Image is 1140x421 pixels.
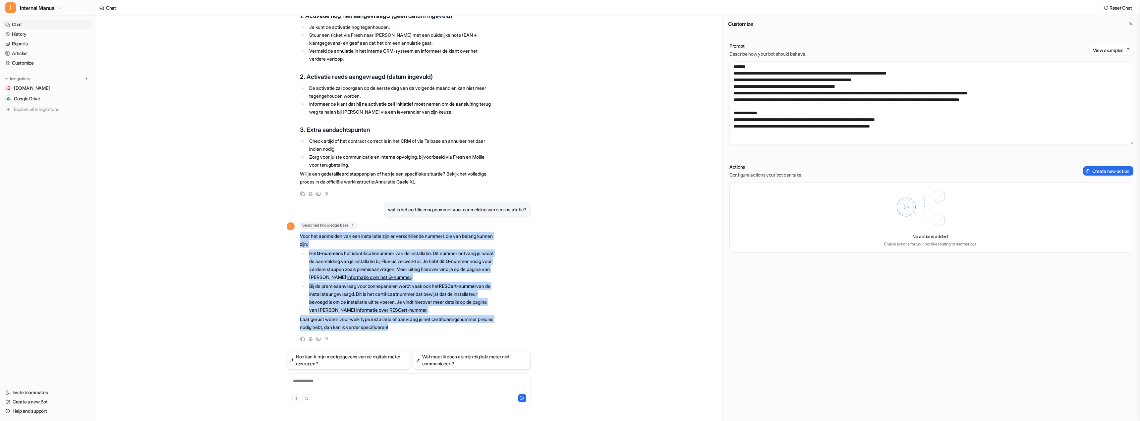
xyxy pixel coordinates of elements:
[728,21,753,27] h2: Customize
[388,206,526,214] p: wat is het certificeringsnummer voor aanmelding van een installatie?
[884,241,976,247] p: Enable actions for your bot like routing to another bot
[300,222,358,229] span: Searched knowledge base
[3,39,92,48] a: Reports
[1102,3,1135,13] button: Reset Chat
[3,29,92,39] a: History
[3,94,92,103] a: Google DriveGoogle Drive
[1127,20,1135,28] button: Close flyout
[3,58,92,68] a: Customize
[3,49,92,58] a: Articles
[7,86,11,90] img: www.fluvius.be
[106,4,116,11] div: Chat
[3,20,92,29] a: Chat
[4,77,9,81] img: expand menu
[307,47,494,63] li: Vermeld de annulatie in het interne CRM-systeem en informeer de klant over het verdere verloop.
[729,43,806,49] p: Prompt
[300,125,494,134] h3: 3. Extra aandachtspunten
[729,51,806,57] p: Describe how your bot should behave.
[1090,45,1133,55] button: View examples
[5,2,16,13] span: I
[300,72,494,81] h3: 2. Activatie reeds aangevraagd (datum ingevuld)
[3,406,92,416] a: Help and support
[307,100,494,116] li: Informeer de klant dat hij na activatie zelf initiatief moet nemen om de aansluiting terug weg te...
[3,397,92,406] a: Create a new Bot
[3,105,92,114] a: Explore all integrations
[20,3,56,13] span: Internal Manual
[375,179,415,184] a: Annulatie Gaele XL
[14,95,40,102] span: Google Drive
[307,137,494,153] li: Check altijd of het contract correct is in het CRM of via Telbase en annuleer het daar indien nodig.
[84,77,89,81] img: menu_add.svg
[14,104,90,115] span: Explore all integrations
[439,283,476,289] strong: RESCert-nummer
[729,172,802,178] p: Configure actions your bot can take.
[1086,169,1090,173] img: create-action-icon.svg
[307,153,494,169] li: Zorg voor juiste communicatie en interne opvolging, bijvoorbeeld via Fresh en Mollie voor terugbe...
[307,84,494,100] li: De activatie zal doorgaan op de eerste dag van de volgende maand en kan niet meer tegengehouden w...
[3,83,92,93] a: www.fluvius.be[DOMAIN_NAME]
[307,23,494,31] li: Je kunt de activatie nog tegenhouden.
[3,76,32,82] button: Integrations
[5,106,12,113] img: explore all integrations
[307,31,494,47] li: Stuur een ticket via Fresh naar [PERSON_NAME] met een duidelijke nota (EAN + klantgegevens) en ge...
[356,307,427,313] a: informatie over RESCert-nummer
[300,315,494,331] p: Laat gerust weten voor welk type installatie of aanvraag je het certificeringsnummer precies nodi...
[317,250,340,256] strong: G-nummer
[300,170,494,186] p: Wil je een gedetailleerd stappenplan of heb je een specifieke situatie? Bekijk het volledige proc...
[3,388,92,397] a: Invite teammates
[729,164,802,170] p: Actions
[287,222,295,230] span: I
[912,233,948,240] p: No actions added
[1083,166,1133,176] button: Create new action
[1104,5,1108,10] img: reset
[14,85,50,91] span: [DOMAIN_NAME]
[287,351,410,369] button: Hoe kan ik mijn meetgegevens van de digitale meter opvragen?
[413,351,531,369] button: Wat moet ik doen als mijn digitale meter niet communiceert?
[10,76,30,81] p: Integrations
[7,97,11,101] img: Google Drive
[309,282,494,314] p: Bij de premieaanvraag voor zonnepanelen wordt vaak ook het van de installateur gevraagd. Dit is h...
[347,274,411,280] a: informatie over het G-nummer
[309,249,494,281] p: Het is het identificatienummer van de installatie. Dit nummer ontvang je nadat de aanmelding van ...
[300,232,494,248] p: Voor het aanmelden van een installatie zijn er verschillende nummers die van belang kunnen zijn:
